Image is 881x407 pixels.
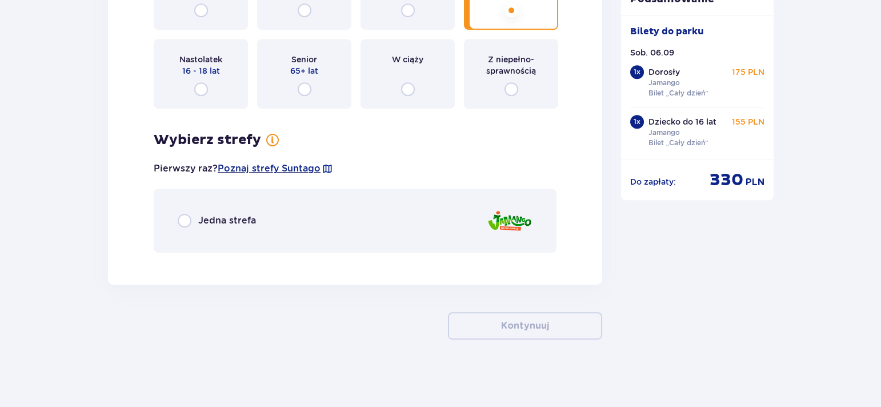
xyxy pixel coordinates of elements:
[487,205,532,237] img: zone logo
[179,54,222,65] p: Nastolatek
[392,54,423,65] p: W ciąży
[154,162,333,175] p: Pierwszy raz?
[648,78,680,88] p: Jamango
[732,116,764,127] p: 155 PLN
[630,65,644,79] div: 1 x
[648,127,680,138] p: Jamango
[630,176,676,187] p: Do zapłaty :
[474,54,548,77] p: Z niepełno­sprawnością
[630,25,704,38] p: Bilety do parku
[198,214,256,227] p: Jedna strefa
[154,131,261,149] p: Wybierz strefy
[746,176,764,189] p: PLN
[291,54,317,65] p: Senior
[648,66,680,78] p: Dorosły
[630,47,674,58] p: Sob. 06.09
[290,65,318,77] p: 65+ lat
[732,66,764,78] p: 175 PLN
[648,138,708,148] p: Bilet „Cały dzień”
[648,116,716,127] p: Dziecko do 16 lat
[648,88,708,98] p: Bilet „Cały dzień”
[182,65,220,77] p: 16 - 18 lat
[448,312,602,340] button: Kontynuuj
[630,115,644,129] div: 1 x
[501,320,549,332] p: Kontynuuj
[218,162,321,175] a: Poznaj strefy Suntago
[710,169,743,191] p: 330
